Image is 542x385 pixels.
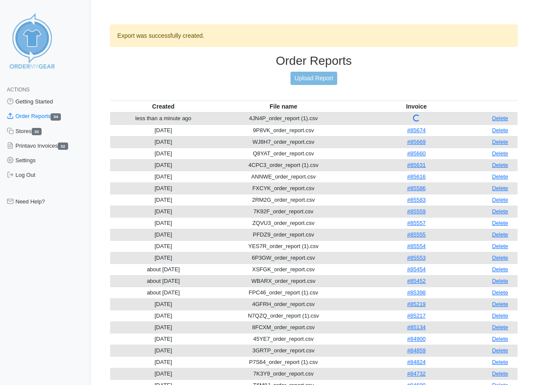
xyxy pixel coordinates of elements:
a: Delete [492,115,508,121]
a: Delete [492,347,508,354]
td: [DATE] [110,252,217,264]
th: Invoice [350,100,483,112]
td: [DATE] [110,148,217,159]
a: Delete [492,289,508,296]
a: #84732 [407,370,425,377]
td: 8FCXM_order_report.csv [217,321,350,333]
td: 7K92F_order_report.csv [217,206,350,217]
a: Delete [492,266,508,273]
td: [DATE] [110,333,217,345]
th: File name [217,100,350,112]
span: Actions [7,87,30,93]
a: Delete [492,359,508,365]
a: #85669 [407,139,425,145]
div: Export was successfully created. [110,24,518,47]
th: Created [110,100,217,112]
span: 32 [58,142,68,150]
a: Delete [492,220,508,226]
a: Delete [492,139,508,145]
td: YES7R_order_report (1).csv [217,240,350,252]
a: #85134 [407,324,425,330]
h3: Order Reports [110,54,518,68]
td: 3GRTP_order_report.csv [217,345,350,356]
td: 7K3Y9_order_report.csv [217,368,350,379]
a: #85217 [407,312,425,319]
td: [DATE] [110,124,217,136]
td: FXCYK_order_report.csv [217,182,350,194]
td: 6P3GW_order_report.csv [217,252,350,264]
td: [DATE] [110,206,217,217]
a: #85616 [407,173,425,180]
a: #84900 [407,336,425,342]
td: WBARX_order_report.csv [217,275,350,287]
td: XSFGK_order_report.csv [217,264,350,275]
td: [DATE] [110,298,217,310]
a: Delete [492,255,508,261]
a: Delete [492,336,508,342]
td: 45YE7_order_report.csv [217,333,350,345]
a: Delete [492,243,508,249]
td: about [DATE] [110,275,217,287]
td: [DATE] [110,159,217,171]
td: less than a minute ago [110,112,217,125]
span: 33 [32,128,42,135]
td: Q8YAT_order_report.csv [217,148,350,159]
td: [DATE] [110,171,217,182]
a: Delete [492,324,508,330]
td: 9P8VK_order_report.csv [217,124,350,136]
td: [DATE] [110,310,217,321]
a: Delete [492,312,508,319]
a: Delete [492,208,508,215]
a: #85559 [407,208,425,215]
td: [DATE] [110,368,217,379]
a: Delete [492,173,508,180]
a: #85555 [407,231,425,238]
a: #84859 [407,347,425,354]
td: ANNWE_order_report.csv [217,171,350,182]
td: N7QZQ_order_report (1).csv [217,310,350,321]
td: PFDZ9_order_report.csv [217,229,350,240]
td: [DATE] [110,136,217,148]
a: #85219 [407,301,425,307]
td: FPC46_order_report (1).csv [217,287,350,298]
a: Delete [492,370,508,377]
a: #85557 [407,220,425,226]
a: #85583 [407,197,425,203]
td: 4GFRH_order_report.csv [217,298,350,310]
a: Delete [492,278,508,284]
td: 4CPC3_order_report (1).csv [217,159,350,171]
span: 34 [51,113,61,121]
td: [DATE] [110,182,217,194]
td: about [DATE] [110,287,217,298]
td: [DATE] [110,345,217,356]
td: P7S64_order_report (1).csv [217,356,350,368]
a: Delete [492,301,508,307]
a: #85660 [407,150,425,157]
td: 2RM2G_order_report.csv [217,194,350,206]
a: #84824 [407,359,425,365]
a: #85553 [407,255,425,261]
td: [DATE] [110,240,217,252]
td: [DATE] [110,229,217,240]
a: Delete [492,127,508,133]
a: Delete [492,197,508,203]
a: Delete [492,162,508,168]
a: Delete [492,185,508,191]
a: #85586 [407,185,425,191]
a: #85554 [407,243,425,249]
td: [DATE] [110,217,217,229]
a: #85454 [407,266,425,273]
a: Delete [492,150,508,157]
a: #85452 [407,278,425,284]
a: Delete [492,231,508,238]
td: [DATE] [110,356,217,368]
td: WJ8H7_order_report.csv [217,136,350,148]
td: [DATE] [110,321,217,333]
a: #85398 [407,289,425,296]
a: Upload Report [290,72,337,85]
a: #85631 [407,162,425,168]
td: about [DATE] [110,264,217,275]
td: ZQVU3_order_report.csv [217,217,350,229]
a: #85674 [407,127,425,133]
td: 4JN4P_order_report (1).csv [217,112,350,125]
